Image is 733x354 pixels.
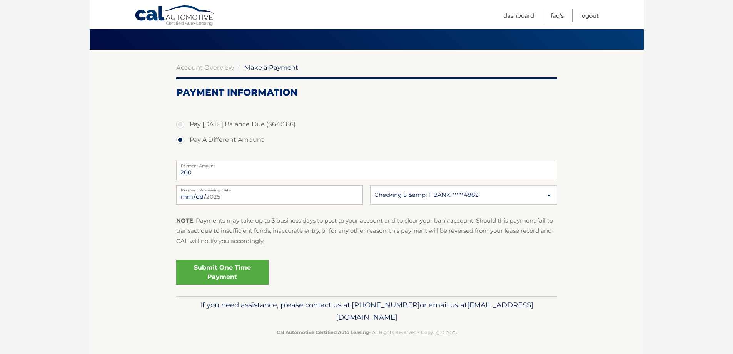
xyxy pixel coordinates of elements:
[135,5,215,27] a: Cal Automotive
[176,87,557,98] h2: Payment Information
[238,64,240,71] span: |
[352,300,420,309] span: [PHONE_NUMBER]
[176,185,363,191] label: Payment Processing Date
[181,299,552,324] p: If you need assistance, please contact us at: or email us at
[336,300,533,322] span: [EMAIL_ADDRESS][DOMAIN_NAME]
[176,216,557,246] p: : Payments may take up to 3 business days to post to your account and to clear your bank account....
[503,9,534,22] a: Dashboard
[244,64,298,71] span: Make a Payment
[176,161,557,180] input: Payment Amount
[176,161,557,167] label: Payment Amount
[176,117,557,132] label: Pay [DATE] Balance Due ($640.86)
[181,328,552,336] p: - All Rights Reserved - Copyright 2025
[176,260,269,285] a: Submit One Time Payment
[551,9,564,22] a: FAQ's
[277,329,369,335] strong: Cal Automotive Certified Auto Leasing
[176,64,234,71] a: Account Overview
[176,185,363,205] input: Payment Date
[176,132,557,148] label: Pay A Different Amount
[176,217,193,224] strong: NOTE
[580,9,599,22] a: Logout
